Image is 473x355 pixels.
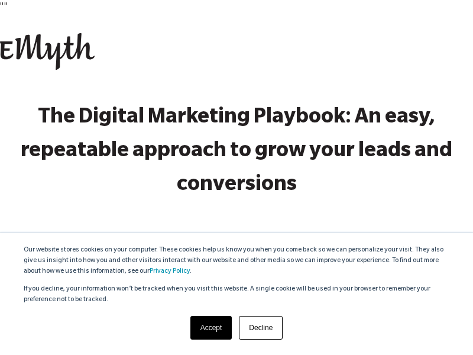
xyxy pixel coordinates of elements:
a: Accept [190,316,232,340]
p: If you decline, your information won’t be tracked when you visit this website. A single cookie wi... [24,284,449,305]
a: Privacy Policy [150,268,190,275]
a: Decline [239,316,283,340]
p: Our website stores cookies on your computer. These cookies help us know you when you come back so... [24,245,449,277]
iframe: Chat Widget [414,298,473,355]
strong: The Digital Marketing Playbook: An easy, repeatable approach to grow your leads and conversions [21,108,452,198]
